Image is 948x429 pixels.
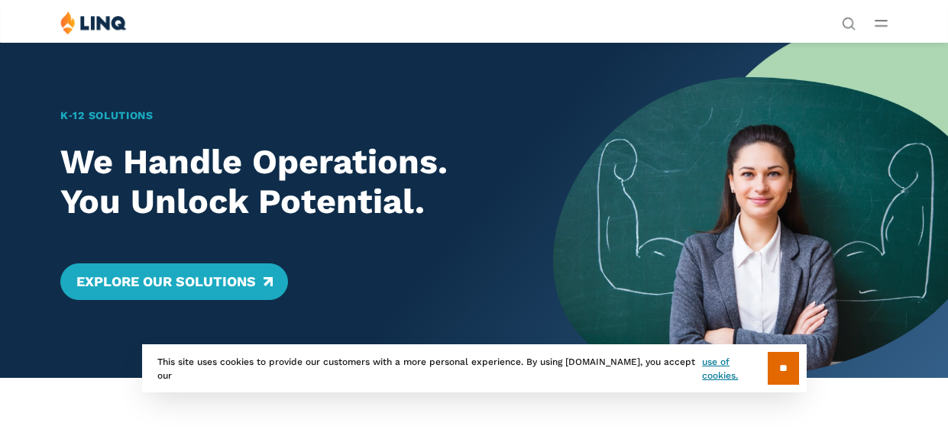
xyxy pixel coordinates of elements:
[702,355,767,382] a: use of cookies.
[60,263,287,300] a: Explore Our Solutions
[875,15,888,31] button: Open Main Menu
[842,15,856,29] button: Open Search Bar
[142,344,807,392] div: This site uses cookies to provide our customers with a more personal experience. By using [DOMAIN...
[60,108,514,124] h1: K‑12 Solutions
[60,11,127,34] img: LINQ | K‑12 Software
[553,42,948,378] img: Home Banner
[842,11,856,29] nav: Utility Navigation
[60,142,514,221] h2: We Handle Operations. You Unlock Potential.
